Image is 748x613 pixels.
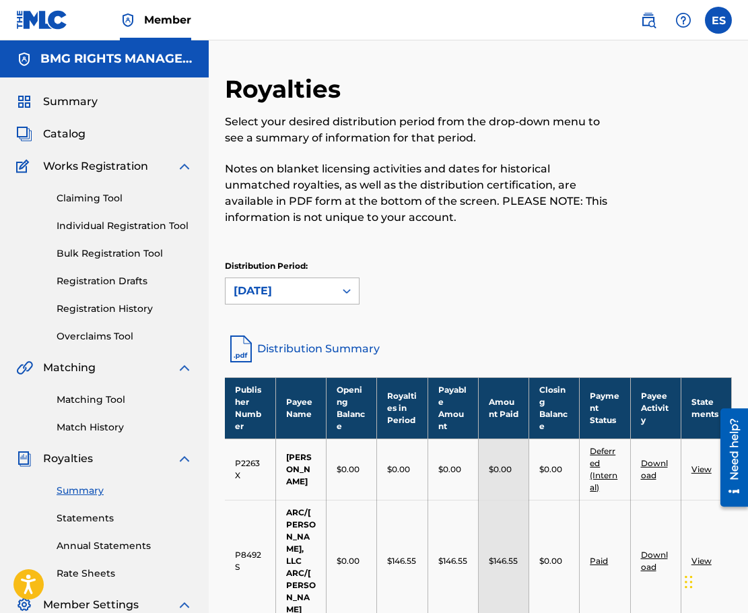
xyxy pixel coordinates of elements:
[43,94,98,110] span: Summary
[225,260,360,272] p: Distribution Period:
[57,420,193,434] a: Match History
[16,126,86,142] a: CatalogCatalog
[57,219,193,233] a: Individual Registration Tool
[641,458,668,480] a: Download
[489,555,518,567] p: $146.55
[641,550,668,572] a: Download
[57,191,193,205] a: Claiming Tool
[630,377,681,439] th: Payee Activity
[539,555,562,567] p: $0.00
[225,439,275,500] td: P2263X
[16,51,32,67] img: Accounts
[275,377,326,439] th: Payee Name
[675,12,691,28] img: help
[43,158,148,174] span: Works Registration
[176,597,193,613] img: expand
[428,377,478,439] th: Payable Amount
[43,597,139,613] span: Member Settings
[337,463,360,476] p: $0.00
[176,158,193,174] img: expand
[40,51,193,67] h5: BMG RIGHTS MANAGEMENT US, LLC
[275,439,326,500] td: [PERSON_NAME]
[57,393,193,407] a: Matching Tool
[377,377,428,439] th: Royalties in Period
[57,567,193,581] a: Rate Sheets
[57,539,193,553] a: Annual Statements
[710,404,748,512] iframe: Resource Center
[225,161,615,226] p: Notes on blanket licensing activities and dates for historical unmatched royalties, as well as th...
[57,274,193,288] a: Registration Drafts
[438,463,461,476] p: $0.00
[387,555,416,567] p: $146.55
[635,7,662,34] a: Public Search
[16,597,32,613] img: Member Settings
[144,12,191,28] span: Member
[176,451,193,467] img: expand
[57,329,193,344] a: Overclaims Tool
[327,377,377,439] th: Opening Balance
[57,511,193,525] a: Statements
[489,463,512,476] p: $0.00
[681,377,731,439] th: Statements
[57,302,193,316] a: Registration History
[640,12,656,28] img: search
[57,247,193,261] a: Bulk Registration Tool
[685,562,693,602] div: Drag
[43,126,86,142] span: Catalog
[337,555,360,567] p: $0.00
[16,126,32,142] img: Catalog
[705,7,732,34] div: User Menu
[225,114,615,146] p: Select your desired distribution period from the drop-down menu to see a summary of information f...
[16,451,32,467] img: Royalties
[529,377,580,439] th: Closing Balance
[225,333,732,365] a: Distribution Summary
[681,548,748,613] iframe: Chat Widget
[16,94,98,110] a: SummarySummary
[234,283,327,299] div: [DATE]
[57,484,193,498] a: Summary
[120,12,136,28] img: Top Rightsholder
[438,555,467,567] p: $146.55
[16,10,68,30] img: MLC Logo
[590,446,617,492] a: Deferred (Internal)
[225,74,347,104] h2: Royalties
[43,451,93,467] span: Royalties
[225,333,257,365] img: distribution-summary-pdf
[590,556,608,566] a: Paid
[580,377,630,439] th: Payment Status
[16,158,34,174] img: Works Registration
[16,94,32,110] img: Summary
[176,360,193,376] img: expand
[670,7,697,34] div: Help
[225,377,275,439] th: Publisher Number
[43,360,96,376] span: Matching
[16,360,33,376] img: Matching
[539,463,562,476] p: $0.00
[691,464,712,474] a: View
[478,377,529,439] th: Amount Paid
[387,463,410,476] p: $0.00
